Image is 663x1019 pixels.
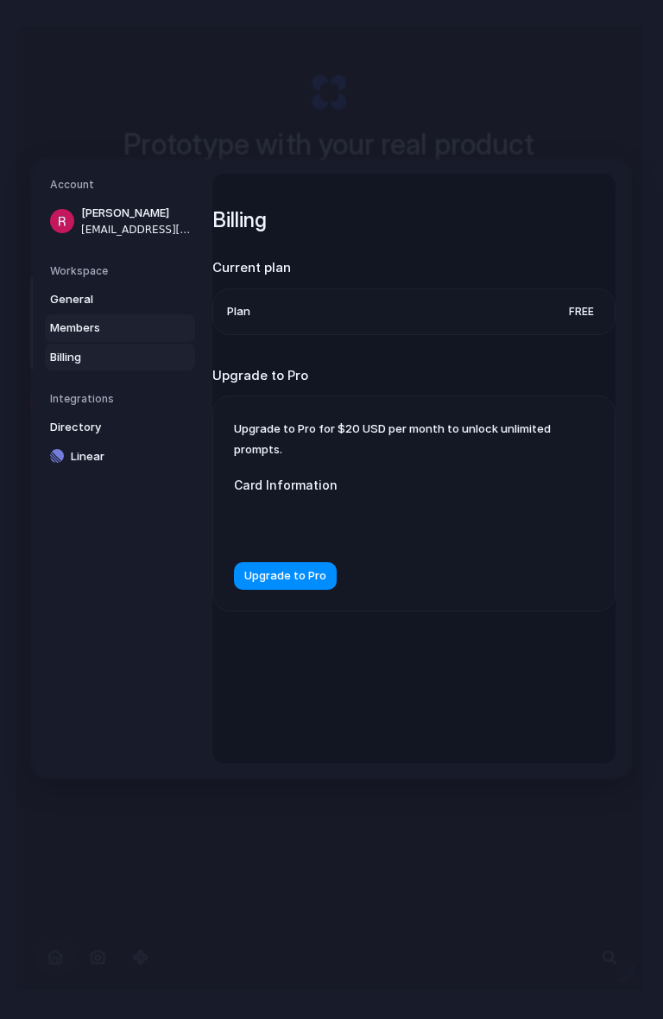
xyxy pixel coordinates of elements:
[248,515,565,531] iframe: Secure card payment input frame
[212,366,616,386] h2: Upgrade to Pro
[45,344,195,371] a: Billing
[50,320,161,337] span: Members
[212,205,616,236] h1: Billing
[50,419,161,436] span: Directory
[244,568,326,585] span: Upgrade to Pro
[81,205,192,222] span: [PERSON_NAME]
[50,177,195,193] h5: Account
[234,562,337,590] button: Upgrade to Pro
[45,286,195,313] a: General
[81,222,192,237] span: [EMAIL_ADDRESS][DOMAIN_NAME]
[45,314,195,342] a: Members
[234,421,551,456] span: Upgrade to Pro for $20 USD per month to unlock unlimited prompts.
[50,291,161,308] span: General
[234,476,579,494] label: Card Information
[71,448,181,465] span: Linear
[50,263,195,279] h5: Workspace
[50,349,161,366] span: Billing
[45,199,195,243] a: [PERSON_NAME][EMAIL_ADDRESS][DOMAIN_NAME]
[563,303,602,320] span: Free
[45,414,195,441] a: Directory
[50,391,195,407] h5: Integrations
[45,443,195,471] a: Linear
[212,258,616,278] h2: Current plan
[227,303,250,320] span: Plan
